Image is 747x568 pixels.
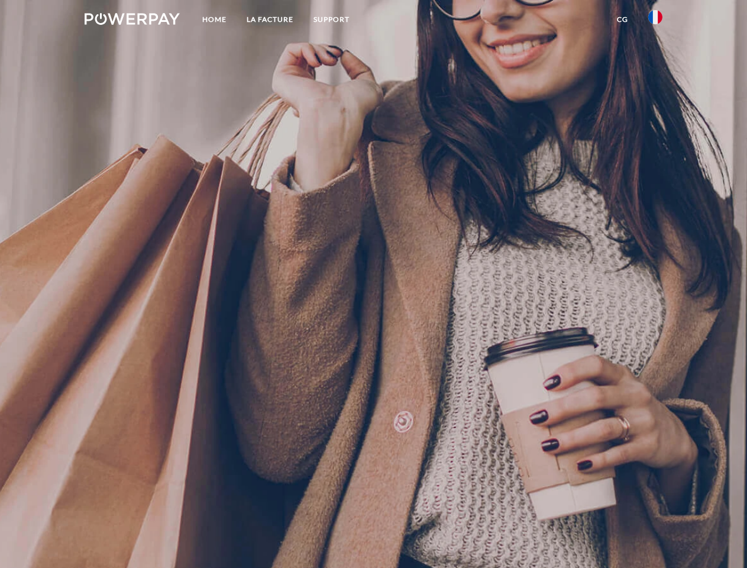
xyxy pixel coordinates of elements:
[237,9,303,30] a: LA FACTURE
[648,10,662,24] img: fr
[303,9,360,30] a: Support
[607,9,638,30] a: CG
[192,9,237,30] a: Home
[85,13,180,25] img: logo-powerpay-white.svg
